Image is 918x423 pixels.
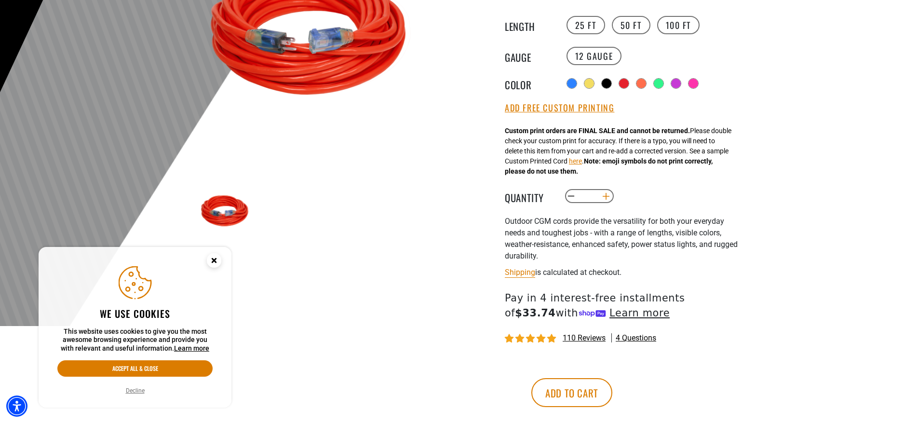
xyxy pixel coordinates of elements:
[567,16,605,34] label: 25 FT
[531,378,612,407] button: Add to cart
[505,334,558,343] span: 4.81 stars
[123,386,148,396] button: Decline
[39,247,231,408] aside: Cookie Consent
[174,344,209,352] a: This website uses cookies to give you the most awesome browsing experience and provide you with r...
[6,396,27,417] div: Accessibility Menu
[197,247,231,277] button: Close this option
[657,16,700,34] label: 100 FT
[505,19,553,31] legend: Length
[505,126,731,177] div: Please double check your custom print for accuracy. If there is a typo, you will need to delete t...
[616,333,656,343] span: 4 questions
[505,77,553,90] legend: Color
[198,184,254,240] img: Red
[505,103,614,113] button: Add Free Custom Printing
[57,307,213,320] h2: We use cookies
[505,127,690,135] strong: Custom print orders are FINAL SALE and cannot be returned.
[612,16,650,34] label: 50 FT
[569,156,582,166] button: here
[505,266,741,279] div: is calculated at checkout.
[563,333,606,342] span: 110 reviews
[57,360,213,377] button: Accept all & close
[505,268,535,277] a: Shipping
[505,157,713,175] strong: Note: emoji symbols do not print correctly, please do not use them.
[505,190,553,203] label: Quantity
[505,50,553,62] legend: Gauge
[505,217,738,260] span: Outdoor CGM cords provide the versatility for both your everyday needs and toughest jobs - with a...
[57,327,213,353] p: This website uses cookies to give you the most awesome browsing experience and provide you with r...
[567,47,622,65] label: 12 Gauge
